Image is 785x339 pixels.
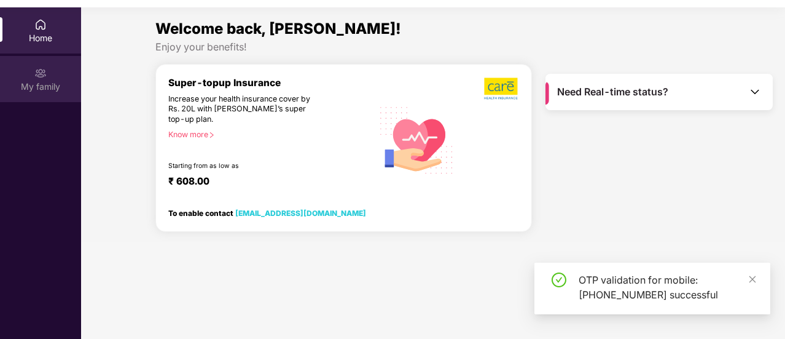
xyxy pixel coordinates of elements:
img: svg+xml;base64,PHN2ZyB3aWR0aD0iMjAiIGhlaWdodD0iMjAiIHZpZXdCb3g9IjAgMCAyMCAyMCIgZmlsbD0ibm9uZSIgeG... [34,67,47,79]
div: Starting from as low as [168,162,321,170]
div: Super-topup Insurance [168,77,373,89]
img: svg+xml;base64,PHN2ZyB4bWxucz0iaHR0cDovL3d3dy53My5vcmcvMjAwMC9zdmciIHhtbG5zOnhsaW5rPSJodHRwOi8vd3... [373,95,461,184]
img: Toggle Icon [749,86,761,98]
div: ₹ 608.00 [168,175,361,190]
div: OTP validation for mobile: [PHONE_NUMBER] successful [579,273,756,302]
span: Need Real-time status? [557,86,668,98]
div: Enjoy your benefits! [155,41,711,54]
div: To enable contact [168,209,366,217]
div: Increase your health insurance cover by Rs. 20L with [PERSON_NAME]’s super top-up plan. [168,94,320,125]
span: Welcome back, [PERSON_NAME]! [155,20,401,38]
span: right [208,132,215,138]
a: [EMAIL_ADDRESS][DOMAIN_NAME] [235,209,366,218]
span: close [748,275,757,284]
span: check-circle [552,273,566,287]
img: svg+xml;base64,PHN2ZyBpZD0iSG9tZSIgeG1sbnM9Imh0dHA6Ly93d3cudzMub3JnLzIwMDAvc3ZnIiB3aWR0aD0iMjAiIG... [34,18,47,31]
div: Know more [168,130,365,138]
img: b5dec4f62d2307b9de63beb79f102df3.png [484,77,519,100]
